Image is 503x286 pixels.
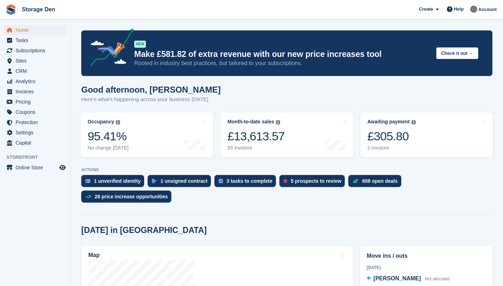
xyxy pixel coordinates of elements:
[227,145,285,151] div: 65 invoices
[88,145,129,151] div: No change [DATE]
[227,129,285,144] div: £13,613.57
[284,179,287,183] img: prospect-51fa495bee0391a8d652442698ab0144808aea92771e9ea1ae160a38d050c398.svg
[425,276,450,281] span: Not allocated
[4,76,67,86] a: menu
[81,175,148,191] a: 1 unverified identity
[348,175,404,191] a: 658 open deals
[4,97,67,107] a: menu
[4,87,67,97] a: menu
[454,6,464,13] span: Help
[85,195,91,198] img: price_increase_opportunities-93ffe204e8149a01c8c9dc8f82e8f89637d9d84a8eef4429ea346261dce0b2c0.svg
[148,175,214,191] a: 1 unsigned contract
[134,59,431,67] p: Rooted in industry best practices, but tailored to your subscriptions.
[4,56,67,66] a: menu
[16,107,58,117] span: Coupons
[362,178,397,184] div: 658 open deals
[16,138,58,148] span: Capital
[6,4,16,15] img: stora-icon-8386f47178a22dfd0bd8f6a31ec36ba5ce8667c1dd55bd0f319d3a0aa187defe.svg
[134,49,431,59] p: Make £581.82 of extra revenue with our new price increases tool
[226,178,272,184] div: 3 tasks to complete
[160,178,207,184] div: 1 unsigned contract
[88,252,100,258] h2: Map
[85,179,90,183] img: verify_identity-adf6edd0f0f0b5bbfe63781bf79b02c33cf7c696d77639b501bdc392416b5a36.svg
[214,175,279,191] a: 3 tasks to complete
[58,163,67,172] a: Preview store
[4,46,67,56] a: menu
[367,274,450,284] a: [PERSON_NAME] Not allocated
[367,145,416,151] div: 2 invoices
[116,120,120,124] img: icon-info-grey-7440780725fd019a000dd9b08b2336e03edf1995a4989e88bcd33f0948082b44.svg
[81,95,221,104] p: Here's what's happening across your business [DATE]
[152,179,157,183] img: contract_signature_icon-13c848040528278c33f63329250d36e43548de30e8caae1d1a13099fd9432cc5.svg
[4,66,67,76] a: menu
[94,178,141,184] div: 1 unverified identity
[279,175,348,191] a: 5 prospects to review
[84,29,134,69] img: price-adjustments-announcement-icon-8257ccfd72463d97f412b2fc003d46551f7dbcb40ab6d574587a9cd5c0d94...
[219,179,223,183] img: task-75834270c22a3079a89374b754ae025e5fb1db73e45f91037f5363f120a921f8.svg
[16,128,58,138] span: Settings
[373,275,421,281] span: [PERSON_NAME]
[360,112,493,157] a: Awaiting payment £305.80 2 invoices
[4,128,67,138] a: menu
[95,194,168,199] div: 28 price increase opportunities
[6,154,70,161] span: Storefront
[478,6,497,13] span: Account
[16,56,58,66] span: Sites
[81,226,207,235] h2: [DATE] in [GEOGRAPHIC_DATA]
[16,25,58,35] span: Home
[4,107,67,117] a: menu
[367,264,486,271] div: [DATE]
[367,129,416,144] div: £305.80
[436,47,478,59] button: Check it out →
[353,179,359,183] img: deal-1b604bf984904fb50ccaf53a9ad4b4a5d6e5aea283cecdc64d6e3604feb123c2.svg
[4,138,67,148] a: menu
[134,41,146,48] div: NEW
[412,120,416,124] img: icon-info-grey-7440780725fd019a000dd9b08b2336e03edf1995a4989e88bcd33f0948082b44.svg
[4,25,67,35] a: menu
[16,46,58,56] span: Subscriptions
[367,252,486,260] h2: Move ins / outs
[19,4,58,15] a: Storage Den
[81,191,175,206] a: 28 price increase opportunities
[4,35,67,45] a: menu
[88,129,129,144] div: 95.41%
[291,178,341,184] div: 5 prospects to review
[81,85,221,94] h1: Good afternoon, [PERSON_NAME]
[16,117,58,127] span: Protection
[88,119,114,125] div: Occupancy
[16,163,58,173] span: Online Store
[81,112,213,157] a: Occupancy 95.41% No change [DATE]
[16,87,58,97] span: Invoices
[367,119,410,125] div: Awaiting payment
[4,163,67,173] a: menu
[220,112,353,157] a: Month-to-date sales £13,613.57 65 invoices
[81,168,492,172] p: ACTIONS
[16,76,58,86] span: Analytics
[4,117,67,127] a: menu
[419,6,433,13] span: Create
[16,35,58,45] span: Tasks
[16,97,58,107] span: Pricing
[470,6,477,13] img: Brian Barbour
[16,66,58,76] span: CRM
[276,120,280,124] img: icon-info-grey-7440780725fd019a000dd9b08b2336e03edf1995a4989e88bcd33f0948082b44.svg
[227,119,274,125] div: Month-to-date sales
